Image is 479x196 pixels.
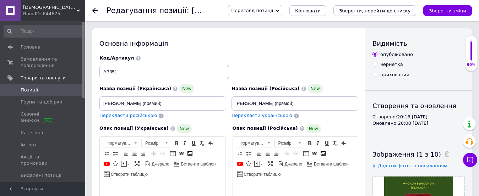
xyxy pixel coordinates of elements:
[4,25,88,38] input: Пошук
[122,150,130,157] a: По лівому краю
[266,160,274,168] a: Максимізувати
[274,139,303,147] a: Розмір
[198,139,206,147] a: Видалити форматування
[292,150,299,157] a: Збільшити відступ
[111,160,119,168] a: Вставити іконку
[283,150,291,157] a: Зменшити відступ
[23,4,76,11] span: Церковна крамниця "Гроно"
[186,150,194,157] a: Зображення
[302,150,310,157] a: Таблиця
[465,35,477,71] div: 90% Якість заповнення
[331,139,339,147] a: Видалити форматування
[99,96,226,111] input: Наприклад, H&M жіноча сукня зелена 38 розмір вечірня максі з блискітками
[423,5,472,16] button: Зберегти зміни
[169,150,177,157] a: Таблиця
[144,160,170,168] a: Джерело
[133,160,141,168] a: Максимізувати
[21,87,38,93] span: Позиції
[253,160,263,168] a: Вставити повідомлення
[233,125,298,131] span: Опис позиції (Російська)
[306,139,314,147] a: Жирний (Ctrl+B)
[141,139,170,147] a: Розмір
[103,139,132,147] span: Форматування
[380,61,403,68] div: чернетка
[372,39,465,48] div: Видимість
[243,172,281,178] span: Створити таблицю
[173,139,180,147] a: Жирний (Ctrl+B)
[306,160,350,168] a: Вставити шаблон
[21,172,61,179] span: Видалені позиції
[306,124,321,133] span: New
[178,150,185,157] a: Вставити/Редагувати посилання (Ctrl+L)
[463,153,477,167] button: Чат з покупцем
[179,84,194,93] span: New
[245,160,252,168] a: Вставити іконку
[380,51,413,58] div: опубліковано
[99,125,169,131] span: Опис позиції (Українська)
[111,150,119,157] a: Вставити/видалити маркований список
[264,150,272,157] a: По центру
[173,160,217,168] a: Вставити шаблон
[339,8,410,13] i: Зберегти, перейти до списку
[466,62,477,67] div: 90%
[236,170,282,178] a: Створити таблицю
[21,130,43,136] span: Категорії
[103,160,111,168] a: Додати відео з YouTube
[177,124,192,133] span: New
[181,139,189,147] a: Курсив (Ctrl+I)
[158,150,166,157] a: Збільшити відступ
[277,160,304,168] a: Джерело
[180,161,216,167] span: Вставити шаблон
[103,139,139,147] a: Форматування
[92,8,98,13] div: Повернутися назад
[110,172,148,178] span: Створити таблицю
[272,150,280,157] a: По правому краю
[21,56,66,69] span: Замовлення та повідомлення
[340,139,348,147] a: Повернути (Ctrl+Z)
[232,113,292,118] span: Перекласти українською
[378,163,447,168] span: Додати фото за посиланням
[372,101,465,110] div: Створення та оновлення
[319,150,327,157] a: Зображення
[275,139,296,147] span: Розмір
[99,39,358,48] div: Основна інформація
[21,44,40,50] span: Головна
[236,139,265,147] span: Форматування
[21,154,66,167] span: Акції та промокоди
[308,84,323,93] span: New
[131,150,138,157] a: По центру
[236,160,244,168] a: Додати відео з YouTube
[99,86,171,91] span: Назва позиції (Українська)
[120,160,130,168] a: Вставити повідомлення
[207,139,214,147] a: Повернути (Ctrl+Z)
[284,161,303,167] span: Джерело
[245,150,252,157] a: Вставити/видалити маркований список
[23,11,85,17] div: Ваш ID: 644675
[255,150,263,157] a: По лівому краю
[372,120,465,127] div: Оновлено: 20:00 [DATE]
[380,72,409,78] div: прихований
[21,142,37,148] span: Імпорт
[99,113,157,118] span: Перекласти російською
[21,99,62,105] span: Групи та добірки
[190,139,197,147] a: Підкреслений (Ctrl+U)
[236,139,272,147] a: Форматування
[372,114,465,120] div: Створено: 20:18 [DATE]
[21,111,66,124] span: Сезонні знижки
[429,8,466,13] i: Зберегти зміни
[236,150,244,157] a: Вставити/видалити нумерований список
[150,150,158,157] a: Зменшити відступ
[232,96,358,111] input: Наприклад, H&M жіноча сукня зелена 38 розмір вечірня максі з блискітками
[232,86,300,91] span: Назва позиції (Російська)
[314,139,322,147] a: Курсив (Ctrl+I)
[103,150,111,157] a: Вставити/видалити нумерований список
[333,5,416,16] button: Зберегти, перейти до списку
[323,139,331,147] a: Підкреслений (Ctrl+U)
[107,6,291,15] h1: Редагування позиції: Аналой виносний (прямий)
[289,5,326,16] button: Копіювати
[139,150,147,157] a: По правому краю
[313,161,349,167] span: Вставити шаблон
[99,55,134,61] span: Код/Артикул
[372,150,465,159] div: Зображення (1 з 10)
[231,8,273,13] span: Перегляд позиції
